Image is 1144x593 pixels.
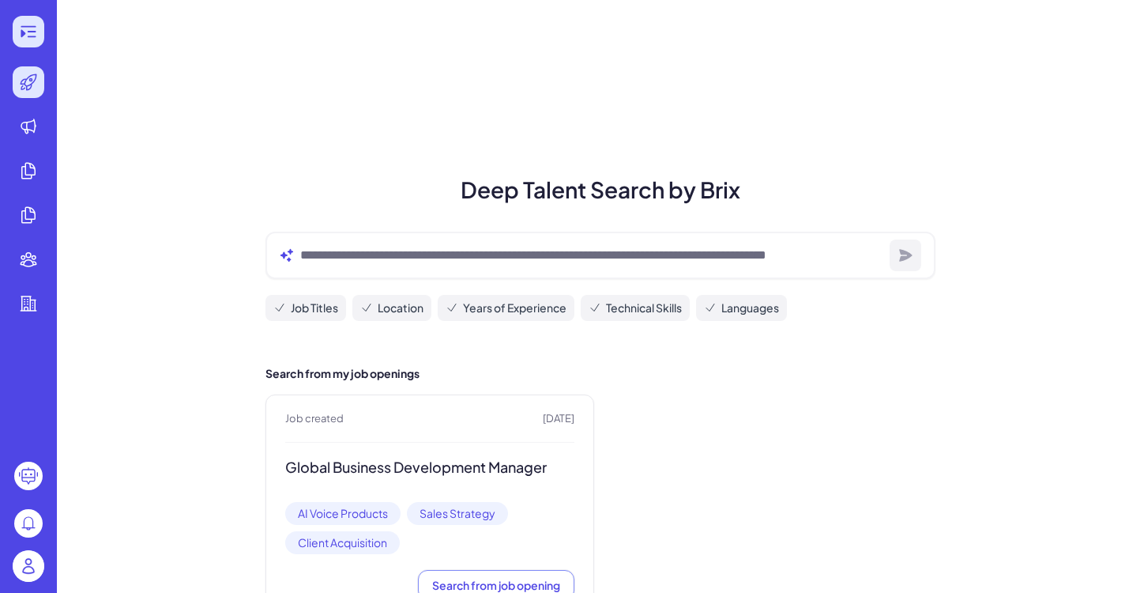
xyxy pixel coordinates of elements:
h1: Deep Talent Search by Brix [246,173,954,206]
span: Client Acquisition [285,531,400,554]
span: Location [378,300,423,316]
span: Years of Experience [463,300,566,316]
img: user_logo.png [13,550,44,582]
h3: Global Business Development Manager [285,459,574,477]
span: Job Titles [291,300,338,316]
span: Job created [285,411,344,427]
h2: Search from my job openings [265,365,935,382]
span: Search from job opening [432,578,560,592]
span: [DATE] [543,411,574,427]
span: AI Voice Products [285,502,401,525]
span: Sales Strategy [407,502,508,525]
span: Languages [721,300,779,316]
span: Technical Skills [606,300,682,316]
